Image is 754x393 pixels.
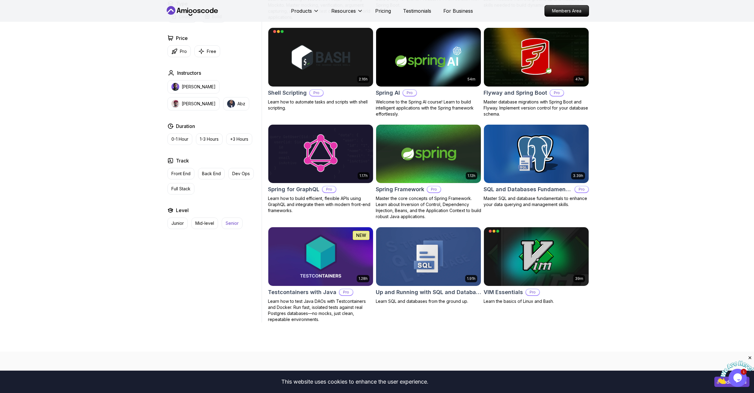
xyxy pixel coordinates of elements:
p: Pro [550,90,564,96]
button: instructor imgAbz [223,97,249,110]
button: Accept cookies [714,377,749,387]
p: Front End [171,171,190,177]
p: Senior [226,220,239,226]
p: 1.17h [359,173,368,178]
button: instructor img[PERSON_NAME] [167,97,220,110]
h2: VIM Essentials [484,288,523,296]
a: For Business [443,7,473,15]
p: [PERSON_NAME] [182,84,216,90]
img: Flyway and Spring Boot card [484,28,589,87]
img: SQL and Databases Fundamentals card [484,125,589,183]
button: Resources [331,7,363,19]
img: instructor img [227,100,235,108]
button: Pro [167,45,191,57]
p: NEW [356,232,366,238]
h2: SQL and Databases Fundamentals [484,185,572,194]
a: Spring Framework card1.12hSpring FrameworkProMaster the core concepts of Spring Framework. Learn ... [376,124,481,220]
p: 1.12h [468,173,475,178]
button: Mid-level [191,218,218,229]
p: Welcome to the Spring AI course! Learn to build intelligent applications with the Spring framewor... [376,99,481,117]
img: Spring for GraphQL card [268,125,373,183]
p: Dev Ops [232,171,250,177]
img: Spring Framework card [376,125,481,183]
p: Pro [575,186,588,192]
p: [PERSON_NAME] [182,101,216,107]
p: Master the core concepts of Spring Framework. Learn about Inversion of Control, Dependency Inject... [376,195,481,220]
h2: Spring for GraphQL [268,185,319,194]
p: 47m [575,77,583,82]
img: Up and Running with SQL and Databases card [376,227,481,286]
img: Testcontainers with Java card [268,227,373,286]
p: Members Area [545,5,589,16]
p: Junior [171,220,184,226]
p: Learn how to automate tasks and scripts with shell scripting. [268,99,373,111]
p: 0-1 Hour [171,136,188,142]
button: Front End [167,168,194,179]
h2: Level [176,207,189,214]
p: Pro [322,186,336,192]
p: Learn SQL and databases from the ground up. [376,298,481,304]
h2: Duration [176,123,195,130]
p: Pro [526,289,539,295]
h2: Spring AI [376,89,400,97]
p: 2.16h [359,77,368,82]
a: Spring AI card54mSpring AIProWelcome to the Spring AI course! Learn to build intelligent applicat... [376,28,481,117]
p: Pro [180,48,187,54]
p: Back End [202,171,221,177]
p: Mid-level [195,220,214,226]
p: 1.28h [359,276,368,281]
h2: Spring Framework [376,185,424,194]
button: instructor img[PERSON_NAME] [167,80,220,93]
button: +3 Hours [226,133,252,145]
button: 1-3 Hours [196,133,223,145]
img: instructor img [171,83,179,91]
p: Pro [427,186,441,192]
p: Pro [403,90,416,96]
button: Free [194,45,220,57]
a: VIM Essentials card39mVIM EssentialsProLearn the basics of Linux and Bash. [484,227,589,304]
h2: Instructors [177,69,201,77]
p: Pro [310,90,323,96]
p: Products [291,7,312,15]
p: Pro [339,289,353,295]
h2: Testcontainers with Java [268,288,336,296]
p: Master database migrations with Spring Boot and Flyway. Implement version control for your databa... [484,99,589,117]
p: Free [207,48,216,54]
button: Products [291,7,319,19]
iframe: chat widget [716,355,754,384]
p: +3 Hours [230,136,248,142]
p: 1.91h [467,276,475,281]
img: VIM Essentials card [484,227,589,286]
h2: Price [176,34,188,42]
a: Up and Running with SQL and Databases card1.91hUp and Running with SQL and DatabasesLearn SQL and... [376,227,481,304]
p: Learn how to build efficient, flexible APIs using GraphQL and integrate them with modern front-en... [268,195,373,214]
button: Dev Ops [228,168,254,179]
p: Learn how to test Java DAOs with Testcontainers and Docker. Run fast, isolated tests against real... [268,298,373,323]
img: Spring AI card [376,28,481,87]
p: 39m [575,276,583,281]
p: 1-3 Hours [200,136,219,142]
button: Full Stack [167,183,194,195]
a: Spring for GraphQL card1.17hSpring for GraphQLProLearn how to build efficient, flexible APIs usin... [268,124,373,214]
a: Flyway and Spring Boot card47mFlyway and Spring BootProMaster database migrations with Spring Boo... [484,28,589,117]
button: 0-1 Hour [167,133,192,145]
p: Learn the basics of Linux and Bash. [484,298,589,304]
img: instructor img [171,100,179,108]
p: Master SQL and database fundamentals to enhance your data querying and management skills. [484,195,589,208]
button: Senior [222,218,243,229]
a: Testimonials [403,7,431,15]
button: Back End [198,168,225,179]
div: This website uses cookies to enhance the user experience. [5,375,705,388]
h2: Up and Running with SQL and Databases [376,288,481,296]
button: Junior [167,218,188,229]
a: Pricing [375,7,391,15]
p: Abz [237,101,245,107]
img: Shell Scripting card [268,28,373,87]
p: 54m [468,77,475,82]
h2: Flyway and Spring Boot [484,89,547,97]
a: Testcontainers with Java card1.28hNEWTestcontainers with JavaProLearn how to test Java DAOs with ... [268,227,373,323]
p: Full Stack [171,186,190,192]
a: Shell Scripting card2.16hShell ScriptingProLearn how to automate tasks and scripts with shell scr... [268,28,373,111]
